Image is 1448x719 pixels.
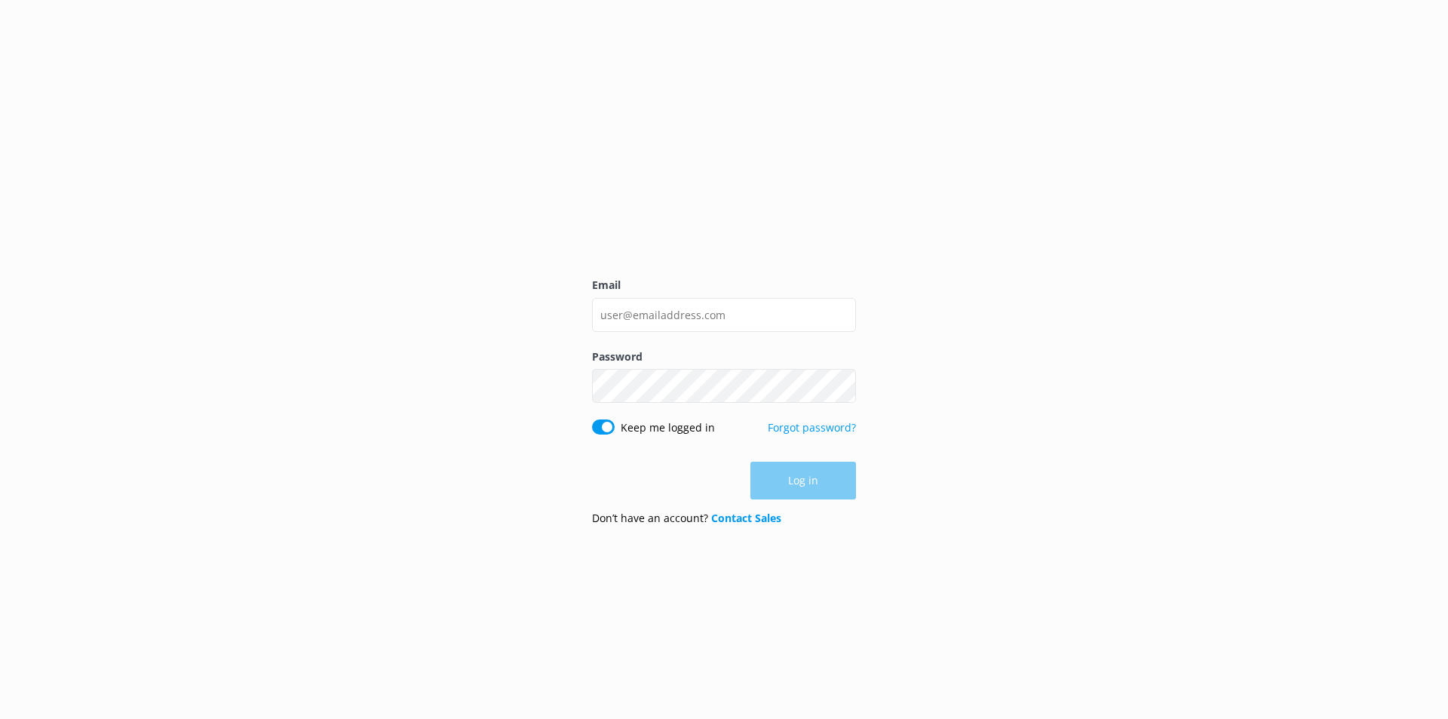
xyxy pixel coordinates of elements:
p: Don’t have an account? [592,510,781,527]
button: Show password [826,371,856,401]
input: user@emailaddress.com [592,298,856,332]
a: Contact Sales [711,511,781,525]
a: Forgot password? [768,420,856,435]
label: Email [592,277,856,293]
label: Keep me logged in [621,419,715,436]
label: Password [592,349,856,365]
